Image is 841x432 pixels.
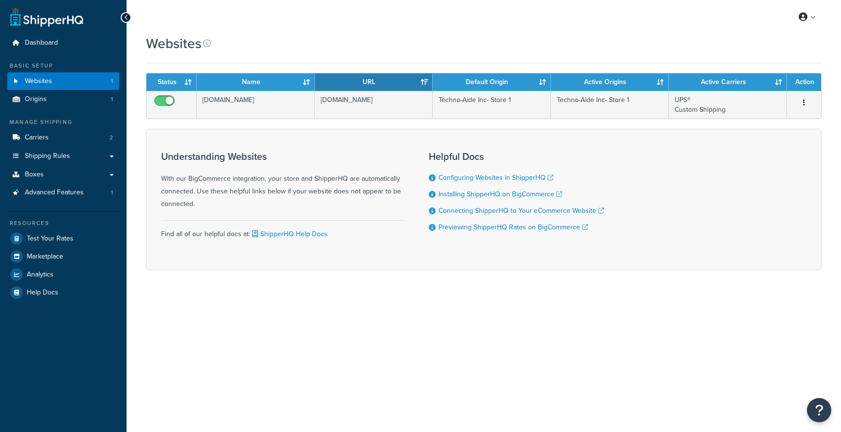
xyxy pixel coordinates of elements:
span: 2 [110,134,113,142]
td: [DOMAIN_NAME] [315,91,433,119]
span: Dashboard [25,39,58,47]
th: URL: activate to sort column ascending [315,73,433,91]
span: Shipping Rules [25,152,70,160]
a: Test Your Rates [7,230,119,247]
a: Marketplace [7,248,119,265]
h1: Websites [146,34,201,53]
th: Default Origin: activate to sort column ascending [433,73,551,91]
a: Analytics [7,266,119,283]
span: Carriers [25,134,49,142]
a: Websites 1 [7,72,119,90]
li: Advanced Features [7,184,119,202]
li: Carriers [7,129,119,147]
a: Carriers 2 [7,129,119,147]
span: Help Docs [27,289,58,297]
div: Basic Setup [7,62,119,70]
span: Origins [25,95,47,104]
a: Installing ShipperHQ on BigCommerce [439,189,562,199]
a: Advanced Features 1 [7,184,119,202]
span: Marketplace [27,253,63,261]
th: Active Carriers: activate to sort column ascending [669,73,787,91]
a: Configuring Websites in ShipperHQ [439,173,553,183]
span: Advanced Features [25,189,84,197]
li: Websites [7,72,119,90]
a: ShipperHQ Home [10,7,83,27]
th: Action [787,73,821,91]
span: 1 [111,189,113,197]
td: UPS® Custom Shipping [669,91,787,119]
a: Dashboard [7,34,119,52]
span: Analytics [27,271,54,279]
span: Boxes [25,171,44,179]
a: Help Docs [7,284,119,301]
span: Test Your Rates [27,235,73,243]
a: ShipperHQ Help Docs [250,229,328,239]
a: Origins 1 [7,90,119,108]
h3: Helpful Docs [429,151,604,162]
a: Shipping Rules [7,147,119,165]
span: 1 [111,95,113,104]
div: Find all of our helpful docs at: [161,220,404,241]
th: Status: activate to sort column ascending [146,73,197,91]
h3: Understanding Websites [161,151,404,162]
a: Previewing ShipperHQ Rates on BigCommerce [439,222,588,232]
div: Manage Shipping [7,118,119,126]
button: Open Resource Center [807,398,831,422]
span: 1 [111,77,113,86]
a: Boxes [7,166,119,184]
div: Resources [7,219,119,227]
span: Websites [25,77,52,86]
div: With our BigCommerce integration, your store and ShipperHQ are automatically connected. Use these... [161,151,404,210]
th: Name: activate to sort column ascending [197,73,315,91]
td: [DOMAIN_NAME] [197,91,315,119]
li: Origins [7,90,119,108]
th: Active Origins: activate to sort column ascending [551,73,669,91]
a: Connecting ShipperHQ to Your eCommerce Website [439,206,604,216]
td: Techno-Aide Inc- Store 1 [551,91,669,119]
td: Techno-Aide Inc- Store 1 [433,91,551,119]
